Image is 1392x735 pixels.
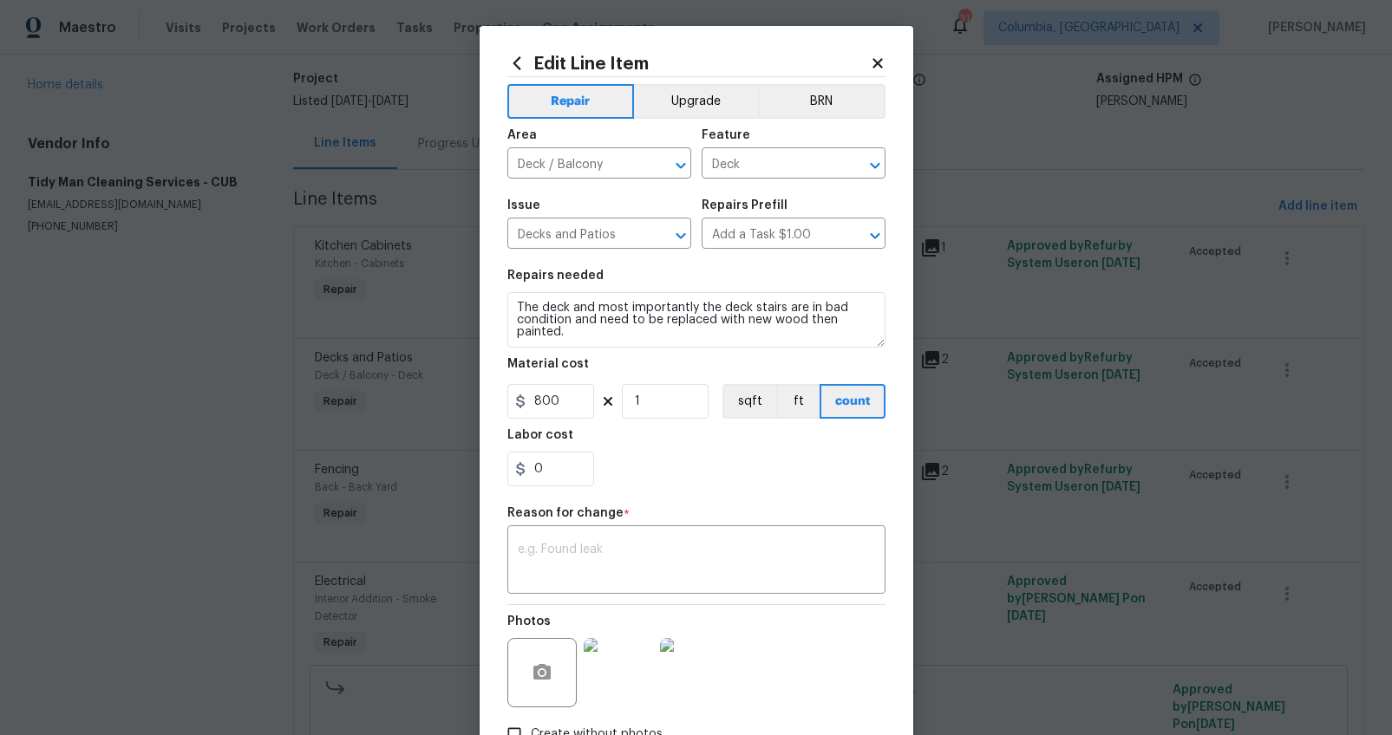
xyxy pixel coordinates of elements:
[507,429,573,441] h5: Labor cost
[634,84,758,119] button: Upgrade
[507,84,635,119] button: Repair
[507,270,604,282] h5: Repairs needed
[507,54,870,73] h2: Edit Line Item
[507,129,537,141] h5: Area
[507,615,551,628] h5: Photos
[669,224,693,248] button: Open
[820,384,886,419] button: count
[863,153,887,178] button: Open
[702,129,750,141] h5: Feature
[507,199,540,211] h5: Issue
[507,507,624,519] h5: Reason for change
[776,384,820,419] button: ft
[507,358,589,370] h5: Material cost
[863,224,887,248] button: Open
[758,84,886,119] button: BRN
[722,384,776,419] button: sqft
[507,292,886,348] textarea: The deck and most importantly the deck stairs are in bad condition and need to be replaced with n...
[669,153,693,178] button: Open
[702,199,787,211] h5: Repairs Prefill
